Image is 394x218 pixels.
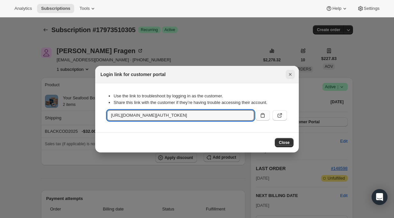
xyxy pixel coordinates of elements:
button: Analytics [11,4,36,13]
button: Subscriptions [37,4,74,13]
span: Subscriptions [41,6,70,11]
div: Open Intercom Messenger [372,189,387,205]
li: Share this link with the customer if they’re having trouble accessing their account. [114,99,287,106]
h2: Login link for customer portal [100,71,165,78]
span: Analytics [14,6,32,11]
span: Settings [364,6,380,11]
span: Tools [79,6,90,11]
button: Tools [76,4,100,13]
li: Use the link to troubleshoot by logging in as the customer. [114,93,287,99]
button: Settings [353,4,383,13]
span: Close [279,140,290,145]
button: Close [286,70,295,79]
button: Close [275,138,294,147]
button: Help [322,4,352,13]
span: Help [332,6,341,11]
